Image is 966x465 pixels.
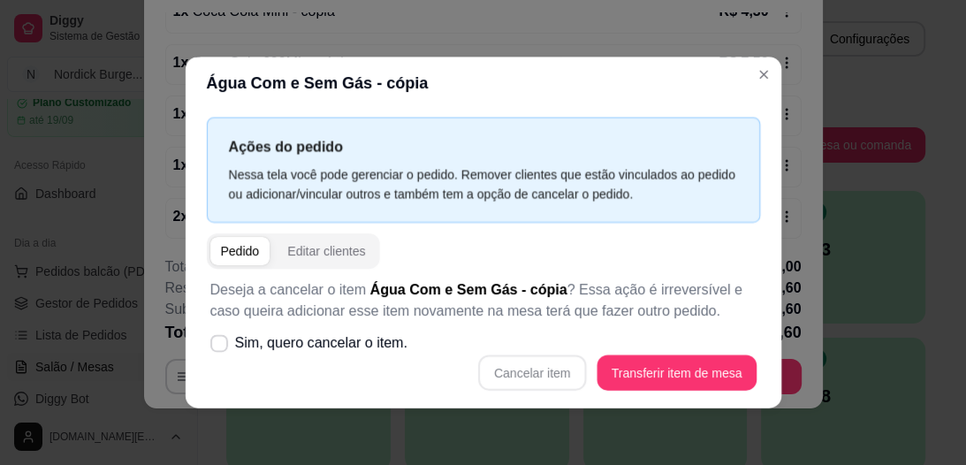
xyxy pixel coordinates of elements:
div: Editar clientes [287,242,365,260]
button: Transferir item de mesa [597,355,757,391]
p: Ações do pedido [228,136,737,158]
p: Deseja a cancelar o item ? Essa ação é irreversível e caso queira adicionar esse item novamente n... [209,279,756,322]
button: Close [749,60,778,88]
span: Água Com e Sem Gás - cópia [370,282,567,297]
span: Sim, quero cancelar o item. [235,332,407,354]
div: Nessa tela você pode gerenciar o pedido. Remover clientes que estão vinculados ao pedido ou adici... [228,165,737,204]
header: Água Com e Sem Gás - cópia [185,57,780,110]
div: Pedido [220,242,259,260]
